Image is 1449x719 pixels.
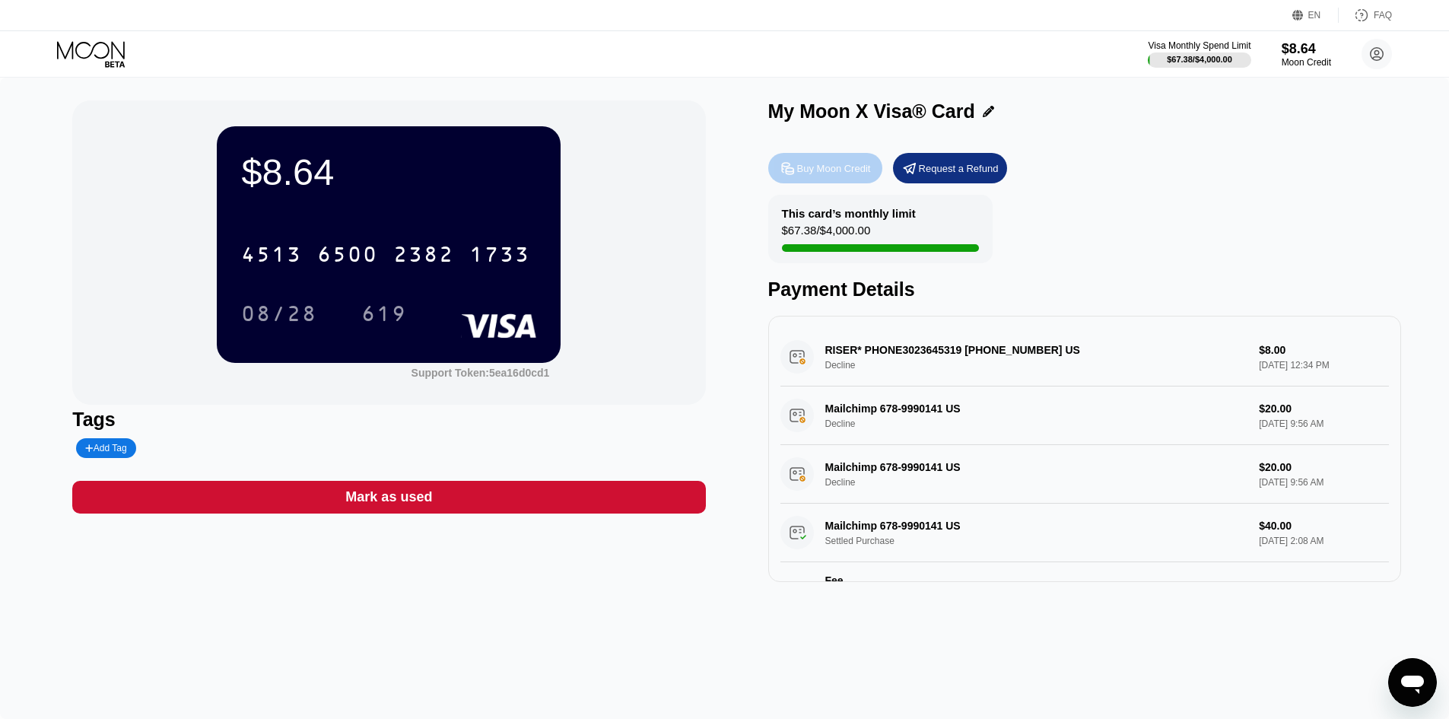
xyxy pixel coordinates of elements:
[919,162,999,175] div: Request a Refund
[1148,40,1250,68] div: Visa Monthly Spend Limit$67.38/$4,000.00
[241,151,536,193] div: $8.64
[345,488,432,506] div: Mark as used
[469,244,530,269] div: 1733
[1339,8,1392,23] div: FAQ
[782,224,871,244] div: $67.38 / $4,000.00
[768,278,1401,301] div: Payment Details
[230,294,329,332] div: 08/28
[393,244,454,269] div: 2382
[780,562,1389,635] div: FeeA 1.00% fee (minimum of $1.00) is charged on all transactions$1.00[DATE] 2:08 AM
[1282,57,1331,68] div: Moon Credit
[1292,8,1339,23] div: EN
[350,294,418,332] div: 619
[412,367,550,379] div: Support Token: 5ea16d0cd1
[241,304,317,328] div: 08/28
[825,574,932,587] div: Fee
[72,481,705,514] div: Mark as used
[1308,10,1321,21] div: EN
[85,443,126,453] div: Add Tag
[782,207,916,220] div: This card’s monthly limit
[317,244,378,269] div: 6500
[1282,41,1331,68] div: $8.64Moon Credit
[1374,10,1392,21] div: FAQ
[1167,55,1232,64] div: $67.38 / $4,000.00
[768,100,975,122] div: My Moon X Visa® Card
[1148,40,1250,51] div: Visa Monthly Spend Limit
[72,409,705,431] div: Tags
[1282,41,1331,57] div: $8.64
[797,162,871,175] div: Buy Moon Credit
[241,244,302,269] div: 4513
[412,367,550,379] div: Support Token:5ea16d0cd1
[361,304,407,328] div: 619
[232,235,539,273] div: 4513650023821733
[768,153,882,183] div: Buy Moon Credit
[1388,658,1437,707] iframe: Button to launch messaging window
[76,438,135,458] div: Add Tag
[893,153,1007,183] div: Request a Refund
